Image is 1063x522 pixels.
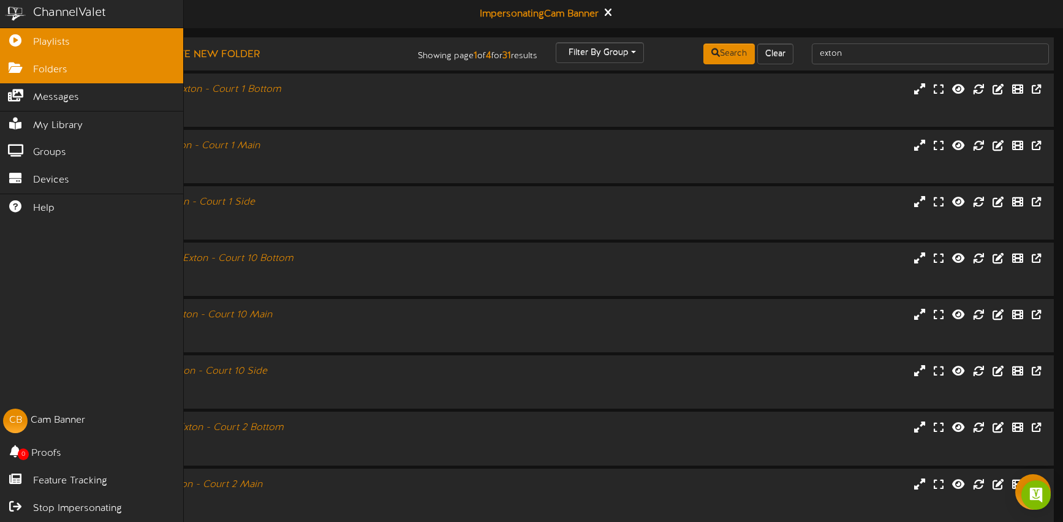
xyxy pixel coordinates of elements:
[33,91,79,105] span: Messages
[703,43,755,64] button: Search
[49,379,453,389] div: PICKLR SIDE ( 16:9 )
[183,253,293,264] i: Exton - Court 10 Bottom
[49,210,453,220] div: PICKLR SIDE ( 16:9 )
[33,502,122,516] span: Stop Impersonating
[31,447,61,461] span: Proofs
[49,97,453,107] div: PICKLR BOTTOM ( 16:9 )
[33,119,83,133] span: My Library
[49,252,453,266] div: Exton - Court 10 Bottom |
[49,220,453,230] div: # 16264
[33,36,70,50] span: Playlists
[1021,480,1051,510] div: Open Intercom Messenger
[33,146,66,160] span: Groups
[49,333,453,343] div: # 16375
[486,50,491,61] strong: 4
[757,43,793,64] button: Clear
[49,389,453,399] div: # 16376
[49,195,453,210] div: Exton - Court 1 Side |
[49,478,453,492] div: Exton - Court 2 Main |
[474,50,477,61] strong: 1
[142,47,263,62] button: Create New Folder
[18,448,29,460] span: 0
[812,43,1049,64] input: -- Search Playlists by Name --
[49,164,453,174] div: # 16263
[49,153,453,164] div: PICKLR MAIN ( 16:9 )
[164,197,255,208] i: Exton - Court 1 Side
[33,4,106,22] div: ChannelValet
[376,42,547,63] div: Showing page of for results
[170,366,267,377] i: Exton - Court 10 Side
[49,276,453,287] div: # 16377
[33,202,55,216] span: Help
[502,50,511,61] strong: 31
[49,322,453,333] div: PICKLR MAIN ( 16:9 )
[49,365,453,379] div: Exton - Court 10 Side |
[167,479,262,490] i: Exton - Court 2 Main
[49,139,453,153] div: Exton - Court 1 Main |
[49,308,453,322] div: Exton - Court 10 Main |
[31,414,85,428] div: Cam Banner
[176,84,281,95] i: Exton - Court 1 Bottom
[178,422,283,433] i: Exton - Court 2 Bottom
[49,421,453,435] div: Exton - Court 2 Bottom |
[172,309,272,320] i: Exton - Court 10 Main
[3,409,28,433] div: CB
[33,173,69,187] span: Devices
[556,42,644,63] button: Filter By Group
[49,445,453,456] div: # 16301
[49,266,453,276] div: PICKLR BOTTOM ( 16:9 )
[49,491,453,502] div: PICKLR MAIN ( 16:9 )
[49,435,453,445] div: PICKLR BOTTOM ( 16:9 )
[166,140,260,151] i: Exton - Court 1 Main
[33,474,107,488] span: Feature Tracking
[49,83,453,97] div: Exton - Court 1 Bottom |
[49,107,453,118] div: # 16265
[33,63,67,77] span: Folders
[49,502,453,513] div: # 16267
